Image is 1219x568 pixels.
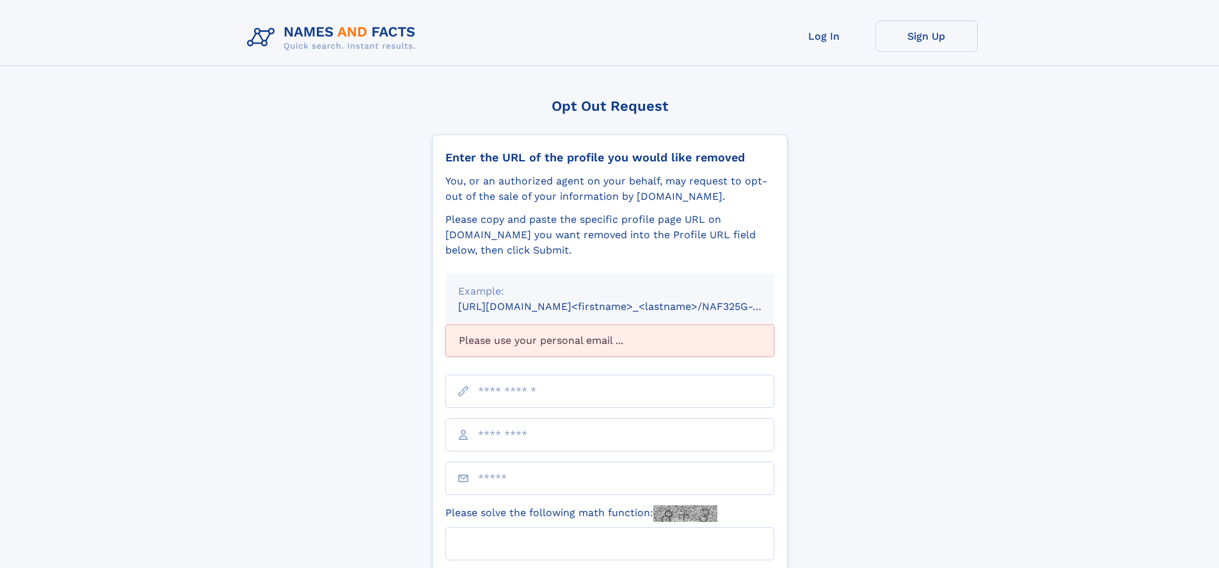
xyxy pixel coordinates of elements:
a: Log In [773,20,875,52]
small: [URL][DOMAIN_NAME]<firstname>_<lastname>/NAF325G-xxxxxxxx [458,300,799,312]
div: Enter the URL of the profile you would like removed [445,150,774,165]
div: You, or an authorized agent on your behalf, may request to opt-out of the sale of your informatio... [445,174,774,204]
label: Please solve the following math function: [445,505,717,522]
img: Logo Names and Facts [242,20,426,55]
a: Sign Up [875,20,978,52]
div: Please copy and paste the specific profile page URL on [DOMAIN_NAME] you want removed into the Pr... [445,212,774,258]
div: Example: [458,284,761,299]
div: Opt Out Request [432,98,788,114]
div: Please use your personal email ... [445,325,774,357]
